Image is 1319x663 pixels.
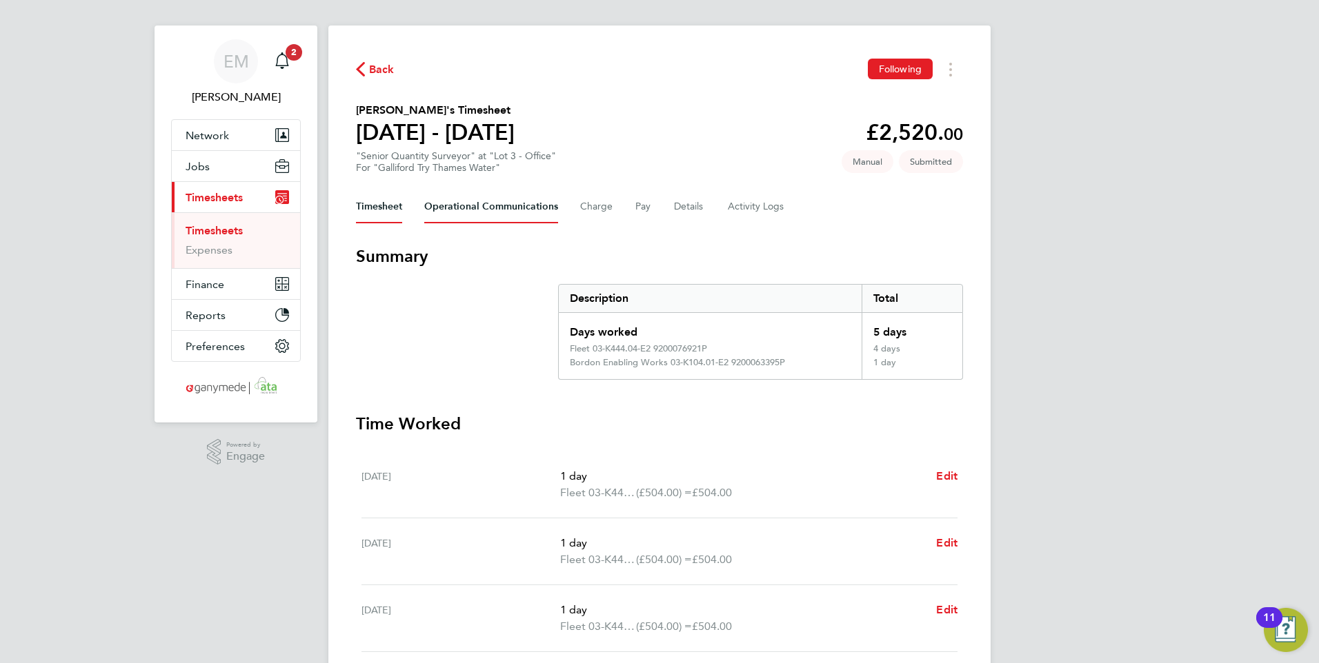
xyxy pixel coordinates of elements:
[186,340,245,353] span: Preferences
[172,151,300,181] button: Jobs
[424,190,558,223] button: Operational Communications
[1264,608,1308,652] button: Open Resource Center, 11 new notifications
[868,59,933,79] button: Following
[186,160,210,173] span: Jobs
[186,224,243,237] a: Timesheets
[692,620,732,633] span: £504.00
[635,190,652,223] button: Pay
[879,63,922,75] span: Following
[560,468,925,484] p: 1 day
[636,486,692,499] span: (£504.00) =
[580,190,613,223] button: Charge
[560,484,636,501] span: Fleet 03-K444.04-E2 9200076921P
[862,357,962,379] div: 1 day
[636,620,692,633] span: (£504.00) =
[560,602,925,618] p: 1 day
[728,190,786,223] button: Activity Logs
[559,313,862,343] div: Days worked
[268,39,296,83] a: 2
[226,451,265,462] span: Engage
[356,150,556,174] div: "Senior Quantity Surveyor" at "Lot 3 - Office"
[361,602,560,635] div: [DATE]
[186,191,243,204] span: Timesheets
[186,278,224,291] span: Finance
[936,468,958,484] a: Edit
[172,212,300,268] div: Timesheets
[570,343,707,354] div: Fleet 03-K444.04-E2 9200076921P
[636,553,692,566] span: (£504.00) =
[356,61,395,78] button: Back
[558,284,963,380] div: Summary
[172,120,300,150] button: Network
[692,553,732,566] span: £504.00
[186,243,232,256] a: Expenses
[172,269,300,299] button: Finance
[560,535,925,551] p: 1 day
[692,486,732,499] span: £504.00
[226,439,265,451] span: Powered by
[862,285,962,312] div: Total
[171,89,301,105] span: Emma Malvenan
[559,285,862,312] div: Description
[899,150,963,173] span: This timesheet is Submitted.
[361,468,560,501] div: [DATE]
[207,439,266,465] a: Powered byEngage
[936,535,958,551] a: Edit
[172,182,300,212] button: Timesheets
[560,618,636,635] span: Fleet 03-K444.04-E2 9200076921P
[155,25,317,422] nav: Main navigation
[862,343,962,357] div: 4 days
[936,469,958,482] span: Edit
[356,413,963,435] h3: Time Worked
[560,551,636,568] span: Fleet 03-K444.04-E2 9200076921P
[182,376,290,398] img: ganymedesolutions-logo-retina.png
[356,102,515,119] h2: [PERSON_NAME]'s Timesheet
[936,603,958,616] span: Edit
[936,602,958,618] a: Edit
[171,376,301,398] a: Go to home page
[172,331,300,361] button: Preferences
[172,300,300,330] button: Reports
[1263,618,1276,635] div: 11
[171,39,301,105] a: EM[PERSON_NAME]
[186,309,226,322] span: Reports
[224,52,249,70] span: EM
[356,119,515,146] h1: [DATE] - [DATE]
[356,162,556,174] div: For "Galliford Try Thames Water"
[938,59,963,80] button: Timesheets Menu
[570,357,785,368] div: Bordon Enabling Works 03-K104.01-E2 9200063395P
[674,190,706,223] button: Details
[286,44,302,61] span: 2
[944,124,963,144] span: 00
[361,535,560,568] div: [DATE]
[842,150,893,173] span: This timesheet was manually created.
[186,129,229,142] span: Network
[356,245,963,267] h3: Summary
[369,61,395,78] span: Back
[356,190,402,223] button: Timesheet
[866,119,963,145] app-decimal: £2,520.
[862,313,962,343] div: 5 days
[936,536,958,549] span: Edit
